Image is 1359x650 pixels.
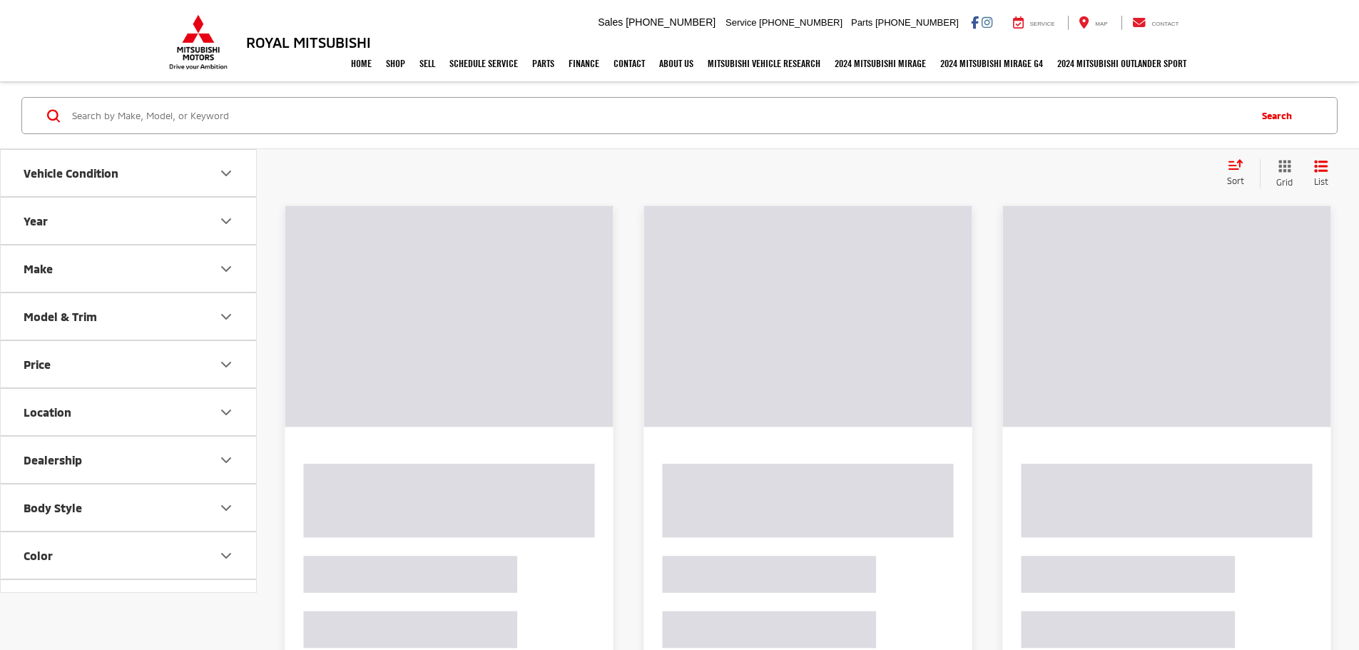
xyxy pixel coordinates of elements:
button: LocationLocation [1,389,258,435]
a: Instagram: Click to visit our Instagram page [982,16,992,28]
div: Dealership [24,453,82,467]
div: Price [218,356,235,373]
button: Fuel Type [1,580,258,626]
div: Make [218,260,235,278]
div: Year [218,213,235,230]
a: Shop [379,46,412,81]
a: Map [1068,16,1118,30]
a: Home [344,46,379,81]
div: Year [24,214,48,228]
button: MakeMake [1,245,258,292]
span: Sales [598,16,623,28]
button: List View [1303,159,1339,188]
a: Sell [412,46,442,81]
div: Vehicle Condition [218,165,235,182]
h3: Royal Mitsubishi [246,34,371,50]
a: Mitsubishi Vehicle Research [701,46,828,81]
div: Vehicle Condition [24,166,118,180]
div: Body Style [24,501,82,514]
button: ColorColor [1,532,258,579]
a: 2024 Mitsubishi Mirage G4 [933,46,1050,81]
a: Contact [1121,16,1190,30]
div: Price [24,357,51,371]
button: Search [1248,98,1313,133]
div: Dealership [218,452,235,469]
span: [PHONE_NUMBER] [875,17,959,28]
a: Finance [561,46,606,81]
span: Map [1095,21,1107,27]
a: About Us [652,46,701,81]
img: Mitsubishi [166,14,230,70]
div: Location [218,404,235,421]
div: Body Style [218,499,235,517]
input: Search by Make, Model, or Keyword [71,98,1248,133]
div: Color [218,547,235,564]
div: Make [24,262,53,275]
button: Model & TrimModel & Trim [1,293,258,340]
button: PricePrice [1,341,258,387]
span: [PHONE_NUMBER] [626,16,716,28]
span: Service [1030,21,1055,27]
div: Location [24,405,71,419]
span: Service [726,17,756,28]
button: Vehicle ConditionVehicle Condition [1,150,258,196]
a: Schedule Service: Opens in a new tab [442,46,525,81]
button: Body StyleBody Style [1,484,258,531]
div: Model & Trim [24,310,97,323]
span: Parts [851,17,872,28]
a: 2024 Mitsubishi Outlander SPORT [1050,46,1193,81]
span: Sort [1227,176,1244,186]
a: Contact [606,46,652,81]
button: Select sort value [1220,159,1260,188]
a: Facebook: Click to visit our Facebook page [971,16,979,28]
div: Model & Trim [218,308,235,325]
span: Grid [1276,176,1293,188]
span: List [1314,176,1328,188]
span: [PHONE_NUMBER] [759,17,843,28]
div: Color [24,549,53,562]
button: YearYear [1,198,258,244]
a: Parts: Opens in a new tab [525,46,561,81]
a: Service [1002,16,1066,30]
button: Grid View [1260,159,1303,188]
button: DealershipDealership [1,437,258,483]
span: Contact [1151,21,1179,27]
a: 2024 Mitsubishi Mirage [828,46,933,81]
